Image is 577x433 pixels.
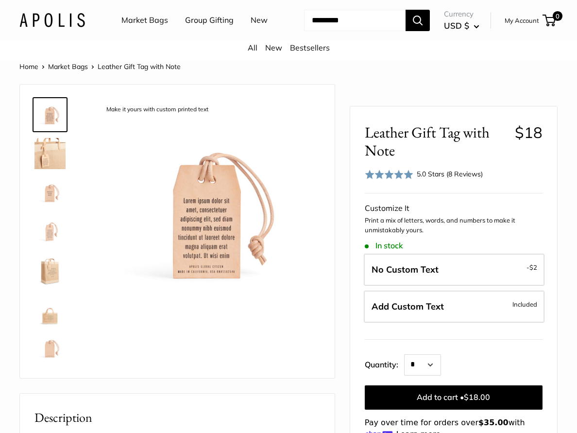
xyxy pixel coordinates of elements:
[19,62,38,71] a: Home
[364,291,544,323] label: Add Custom Text
[33,330,68,365] a: description_No need for custom text? Choose this option
[365,201,543,216] div: Customize It
[444,20,469,31] span: USD $
[34,255,66,286] img: description_5 oz vegetable tanned American leather
[265,43,282,52] a: New
[121,13,168,28] a: Market Bags
[365,385,543,410] button: Add to cart •$18.00
[512,298,537,310] span: Included
[251,13,268,28] a: New
[290,43,330,52] a: Bestsellers
[372,264,439,275] span: No Custom Text
[48,62,88,71] a: Market Bags
[505,15,539,26] a: My Account
[185,13,234,28] a: Group Gifting
[464,392,490,402] span: $18.00
[33,175,68,210] a: description_Here are a couple ideas for what to personalize this gift tag for...
[34,332,66,364] img: description_No need for custom text? Choose this option
[248,43,257,52] a: All
[364,254,544,286] label: Leave Blank
[529,263,537,271] span: $2
[19,13,85,27] img: Apolis
[34,177,66,208] img: description_Here are a couple ideas for what to personalize this gift tag for...
[33,97,68,132] a: description_Make it yours with custom printed text
[33,253,68,288] a: description_5 oz vegetable tanned American leather
[365,167,483,181] div: 5.0 Stars (8 Reviews)
[543,15,556,26] a: 0
[33,214,68,249] a: description_Custom printed text with eco-friendly ink
[98,99,320,322] img: description_Make it yours with custom printed text
[34,99,66,130] img: description_Make it yours with custom printed text
[406,10,430,31] button: Search
[98,62,181,71] span: Leather Gift Tag with Note
[526,261,537,273] span: -
[19,60,181,73] nav: Breadcrumb
[33,136,68,171] a: description_3mm thick, vegetable tanned American leather
[304,10,406,31] input: Search...
[365,351,404,376] label: Quantity:
[444,18,479,34] button: USD $
[417,169,483,179] div: 5.0 Stars (8 Reviews)
[365,216,543,235] p: Print a mix of letters, words, and numbers to make it unmistakably yours.
[553,11,562,21] span: 0
[34,408,320,427] h2: Description
[372,301,444,312] span: Add Custom Text
[34,294,66,325] img: description_The size is 2.25" X 3.75"
[515,123,543,142] span: $18
[365,241,403,250] span: In stock
[33,292,68,327] a: description_The size is 2.25" X 3.75"
[34,216,66,247] img: description_Custom printed text with eco-friendly ink
[102,103,213,116] div: Make it yours with custom printed text
[34,138,66,169] img: description_3mm thick, vegetable tanned American leather
[444,7,479,21] span: Currency
[365,123,508,159] span: Leather Gift Tag with Note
